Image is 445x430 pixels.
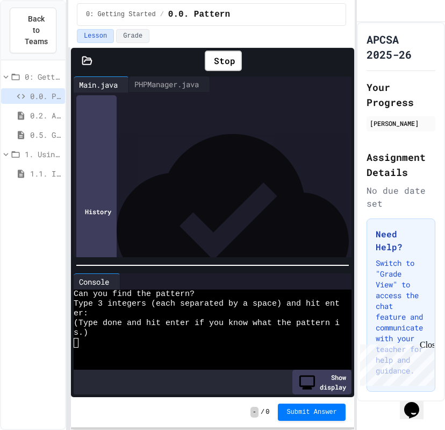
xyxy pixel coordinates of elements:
div: [PERSON_NAME] [370,118,432,128]
div: Show display [292,370,351,394]
span: er: [74,309,88,319]
span: / [261,408,264,417]
h2: Assignment Details [367,150,435,180]
span: Type 3 integers (each separated by a space) and hit ent [74,299,340,309]
div: PHPManager.java [129,79,204,90]
span: (Type done and hit enter if you know what the pattern i [74,319,340,328]
span: 1. Using Objects and Methods [25,149,61,160]
iframe: chat widget [356,340,434,386]
h3: Need Help? [376,228,426,253]
span: 0.5. Growth Mindset [30,129,61,140]
div: Chat with us now!Close [4,4,74,68]
span: - [250,407,259,418]
span: 0.0. Pattern [168,8,230,21]
span: / [160,10,164,19]
h1: APCSA 2025-26 [367,32,435,62]
h2: Your Progress [367,80,435,110]
span: Submit Answer [286,408,337,417]
span: 0: Getting Started [86,10,156,19]
span: 0.0. Pattern [30,90,61,102]
p: Switch to "Grade View" to access the chat feature and communicate with your teacher for help and ... [376,258,426,376]
div: Console [74,276,114,287]
span: s.) [74,328,88,338]
div: No due date set [367,184,435,210]
div: Stop [205,51,242,71]
button: Lesson [77,29,114,43]
button: Grade [116,29,149,43]
div: Main.java [74,79,123,90]
iframe: chat widget [400,387,434,419]
span: 0 [265,408,269,417]
span: Back to Teams [25,13,48,47]
span: Can you find the pattern? [74,290,195,299]
span: 1.1. Introduction to Algorithms, Programming, and Compilers [30,168,61,179]
span: 0: Getting Started [25,71,61,82]
span: 0.2. About the AP CSA Exam [30,110,61,121]
div: History [76,95,117,328]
